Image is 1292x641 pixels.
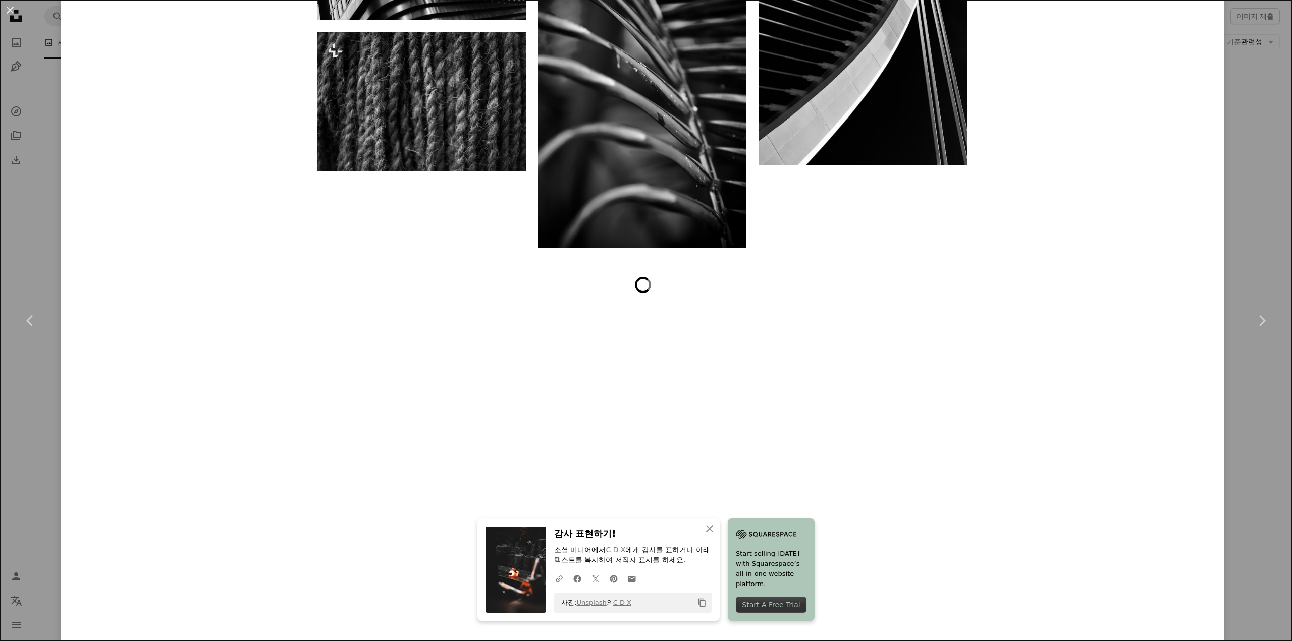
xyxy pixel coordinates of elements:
[606,546,625,554] a: C D-X
[554,527,712,541] h3: 감사 표현하기!
[317,32,526,171] img: 일부 나무의 클로즈업
[1231,272,1292,369] a: 다음
[554,545,712,565] p: 소셜 미디어에서 에게 감사를 표하거나 아래 텍스트를 복사하여 저작자 표시를 하세요.
[736,527,796,542] img: file-1705255347840-230a6ab5bca9image
[693,594,711,611] button: 클립보드에 복사하기
[538,87,746,96] a: 의자 줄의 흑백 사진
[736,549,806,589] span: Start selling [DATE] with Squarespace’s all-in-one website platform.
[728,518,815,621] a: Start selling [DATE] with Squarespace’s all-in-one website platform.Start A Free Trial
[623,568,641,589] a: 이메일로 공유에 공유
[736,597,806,613] div: Start A Free Trial
[556,595,631,611] span: 사진: 의
[576,599,606,606] a: Unsplash
[568,568,586,589] a: Facebook에 공유
[759,4,967,13] a: 고층 건물의 흑백 사진
[605,568,623,589] a: Pinterest에 공유
[586,568,605,589] a: Twitter에 공유
[317,97,526,106] a: 일부 나무의 클로즈업
[613,599,631,606] a: C D-X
